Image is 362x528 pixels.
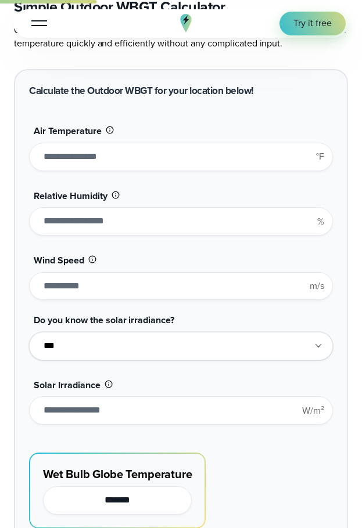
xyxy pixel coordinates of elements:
a: Try it free [279,12,346,35]
span: Air Temperature [34,124,102,138]
span: Solar Irradiance [34,378,101,392]
span: Do you know the solar irradiance? [34,313,174,327]
span: Wind Speed [34,254,84,267]
span: Relative Humidity [34,189,107,202]
span: Try it free [293,17,332,30]
h2: Calculate the Outdoor WBGT for your location below! [29,84,253,97]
